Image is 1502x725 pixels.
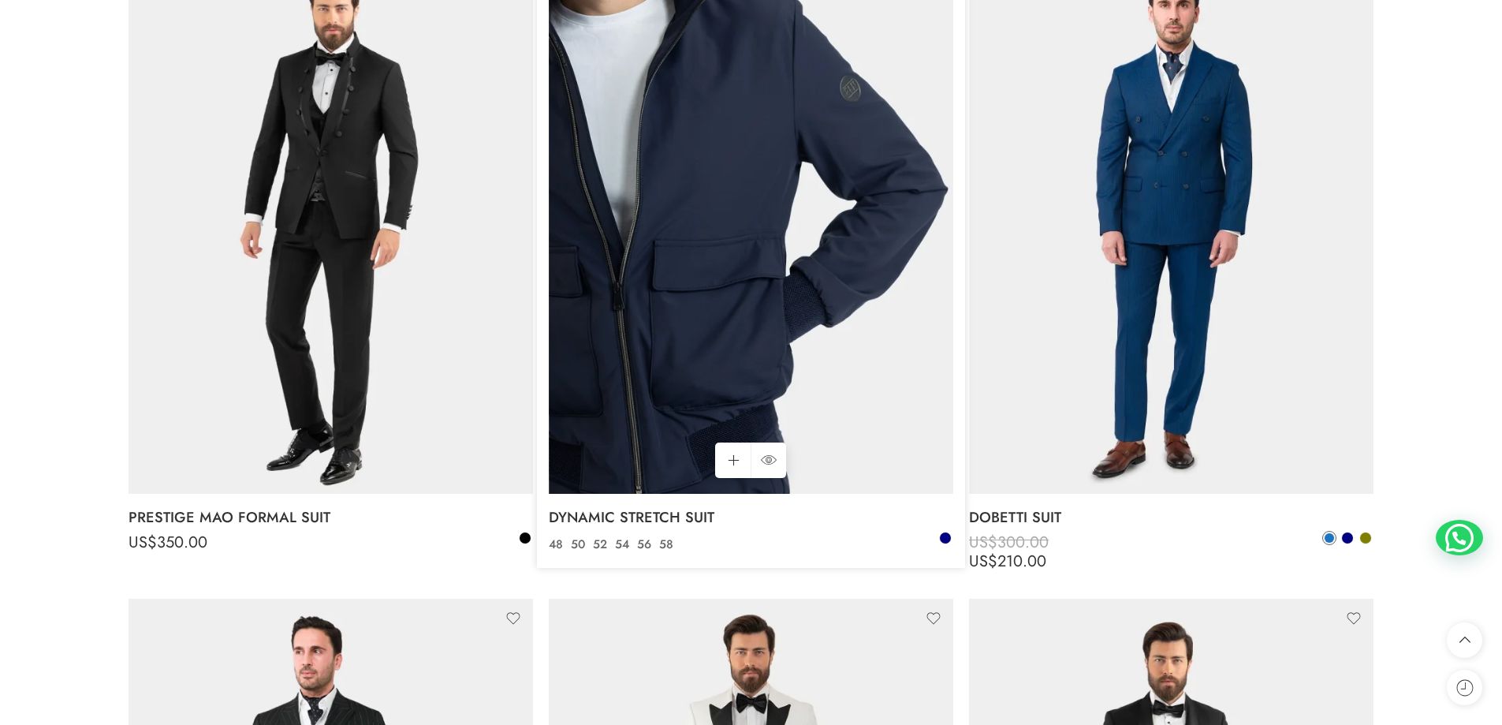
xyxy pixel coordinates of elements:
bdi: 300.00 [969,531,1049,554]
bdi: 210.00 [969,550,1046,573]
span: US$ [969,550,997,573]
a: Navy [938,531,952,545]
a: 50 [567,536,589,554]
span: US$ [549,531,577,554]
a: 52 [589,536,611,554]
a: QUICK SHOP [751,443,786,478]
bdi: 360.00 [549,531,628,554]
a: Blue [1322,531,1336,545]
a: DOBETTI SUIT [969,502,1373,533]
a: 56 [633,536,655,554]
a: Navy [1340,531,1355,545]
a: 58 [655,536,677,554]
a: Select options for “DYNAMIC STRETCH SUIT” [715,443,751,478]
span: US$ [969,531,997,554]
a: DYNAMIC STRETCH SUIT [549,502,953,533]
a: PRESTIGE MAO FORMAL SUIT [129,502,533,533]
bdi: 350.00 [129,531,207,554]
a: 54 [611,536,633,554]
a: 48 [545,536,567,554]
span: US$ [129,531,157,554]
a: Black [518,531,532,545]
a: Olive [1359,531,1373,545]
